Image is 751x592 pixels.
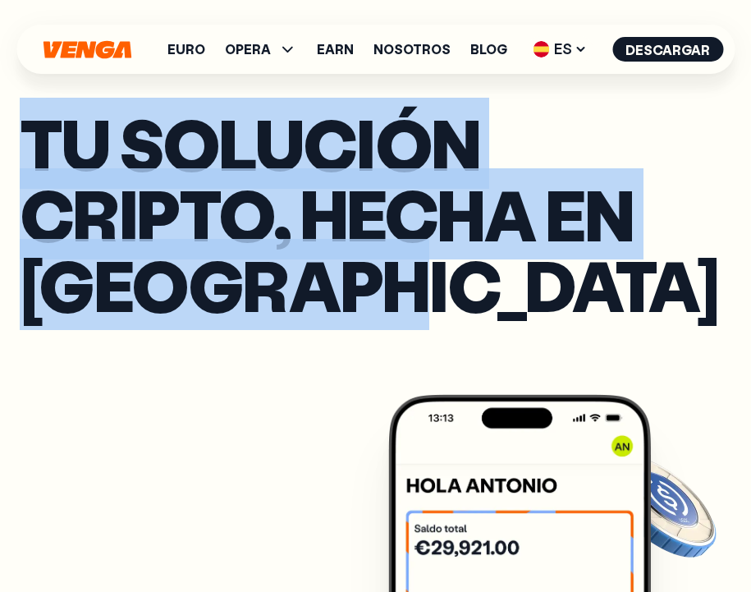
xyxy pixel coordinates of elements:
[20,108,731,320] h1: Tu solución cripto, hecha en [GEOGRAPHIC_DATA]
[533,41,549,57] img: flag-es
[225,39,297,59] span: OPERA
[527,36,593,62] span: ES
[41,40,133,59] svg: Inicio
[470,43,507,56] a: Blog
[373,43,451,56] a: Nosotros
[602,447,720,566] img: Solana
[167,43,205,56] a: Euro
[317,43,354,56] a: Earn
[225,43,271,56] span: OPERA
[612,37,723,62] button: Descargar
